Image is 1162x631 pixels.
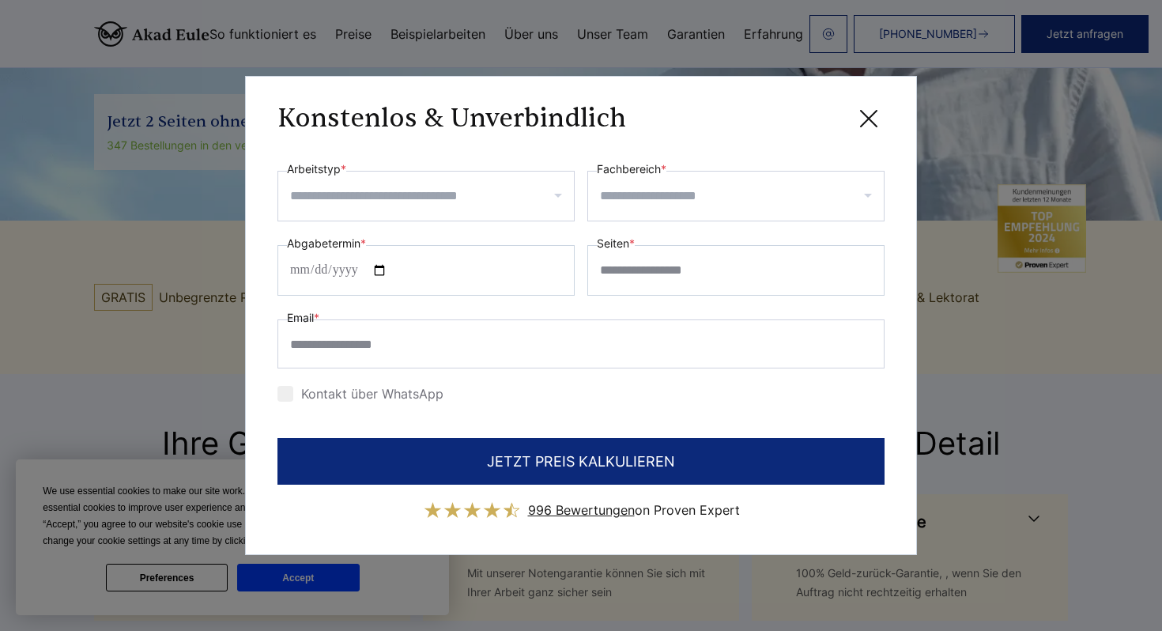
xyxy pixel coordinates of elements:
[287,308,319,327] label: Email
[287,234,366,253] label: Abgabetermin
[277,438,885,485] button: JETZT PREIS KALKULIEREN
[277,103,626,134] h3: Konstenlos & Unverbindlich
[597,234,635,253] label: Seiten
[597,160,666,179] label: Fachbereich
[528,497,740,523] div: on Proven Expert
[277,386,443,402] label: Kontakt über WhatsApp
[528,502,635,518] span: 996 Bewertungen
[287,160,346,179] label: Arbeitstyp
